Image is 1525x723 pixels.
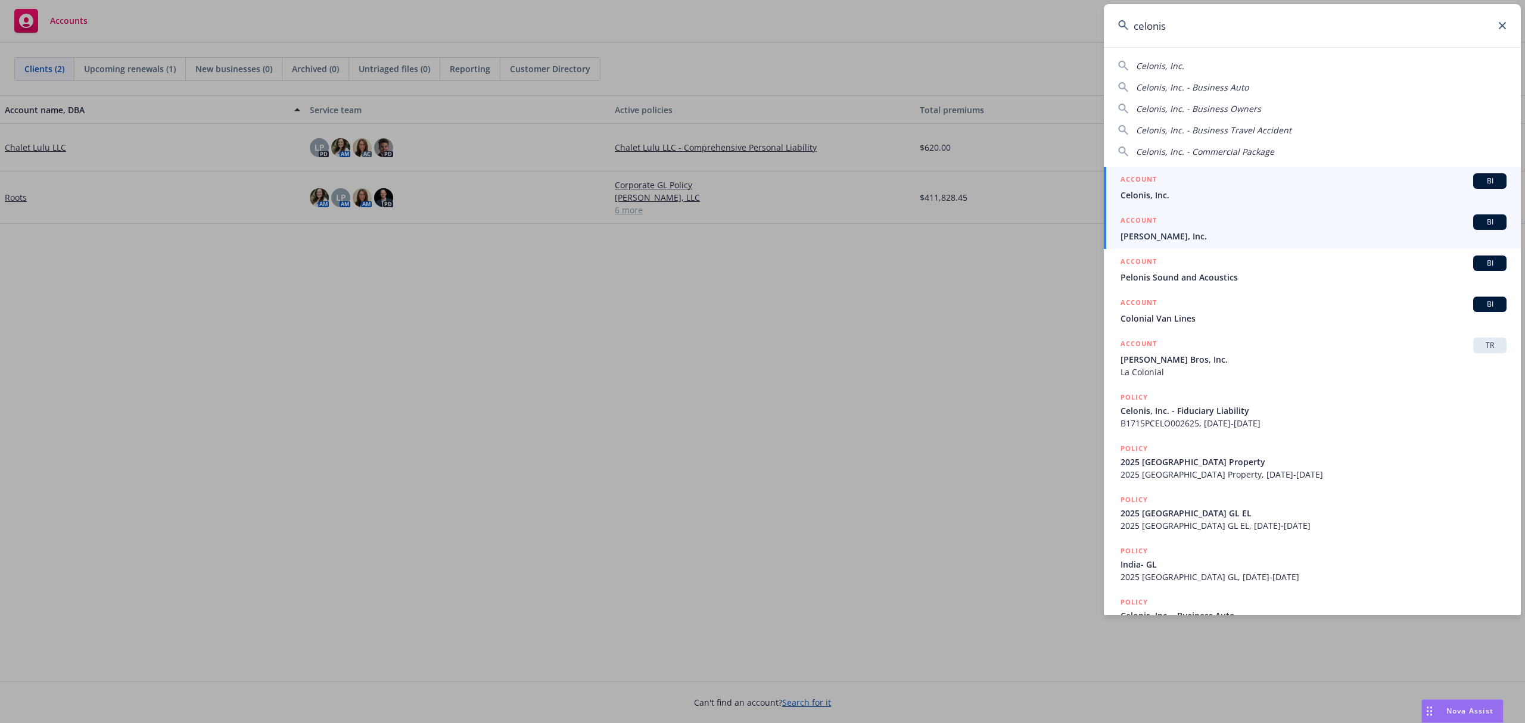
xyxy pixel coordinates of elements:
[1121,255,1157,270] h5: ACCOUNT
[1104,249,1521,290] a: ACCOUNTBIPelonis Sound and Acoustics
[1446,706,1493,716] span: Nova Assist
[1121,312,1507,325] span: Colonial Van Lines
[1121,391,1148,403] h5: POLICY
[1422,700,1437,722] div: Drag to move
[1104,538,1521,590] a: POLICYIndia- GL2025 [GEOGRAPHIC_DATA] GL, [DATE]-[DATE]
[1104,436,1521,487] a: POLICY2025 [GEOGRAPHIC_DATA] Property2025 [GEOGRAPHIC_DATA] Property, [DATE]-[DATE]
[1121,404,1507,417] span: Celonis, Inc. - Fiduciary Liability
[1104,4,1521,47] input: Search...
[1121,609,1507,622] span: Celonis, Inc. - Business Auto
[1136,60,1184,71] span: Celonis, Inc.
[1136,146,1274,157] span: Celonis, Inc. - Commercial Package
[1136,82,1249,93] span: Celonis, Inc. - Business Auto
[1121,545,1148,557] h5: POLICY
[1136,124,1291,136] span: Celonis, Inc. - Business Travel Accident
[1121,519,1507,532] span: 2025 [GEOGRAPHIC_DATA] GL EL, [DATE]-[DATE]
[1121,297,1157,311] h5: ACCOUNT
[1104,385,1521,436] a: POLICYCelonis, Inc. - Fiduciary LiabilityB1715PCELO002625, [DATE]-[DATE]
[1478,217,1502,228] span: BI
[1478,258,1502,269] span: BI
[1121,366,1507,378] span: La Colonial
[1121,353,1507,366] span: [PERSON_NAME] Bros, Inc.
[1121,173,1157,188] h5: ACCOUNT
[1121,558,1507,571] span: India- GL
[1121,189,1507,201] span: Celonis, Inc.
[1478,299,1502,310] span: BI
[1121,494,1148,506] h5: POLICY
[1121,571,1507,583] span: 2025 [GEOGRAPHIC_DATA] GL, [DATE]-[DATE]
[1121,271,1507,283] span: Pelonis Sound and Acoustics
[1121,507,1507,519] span: 2025 [GEOGRAPHIC_DATA] GL EL
[1104,290,1521,331] a: ACCOUNTBIColonial Van Lines
[1104,590,1521,641] a: POLICYCelonis, Inc. - Business Auto
[1121,230,1507,242] span: [PERSON_NAME], Inc.
[1136,103,1261,114] span: Celonis, Inc. - Business Owners
[1478,176,1502,186] span: BI
[1104,208,1521,249] a: ACCOUNTBI[PERSON_NAME], Inc.
[1121,456,1507,468] span: 2025 [GEOGRAPHIC_DATA] Property
[1104,487,1521,538] a: POLICY2025 [GEOGRAPHIC_DATA] GL EL2025 [GEOGRAPHIC_DATA] GL EL, [DATE]-[DATE]
[1104,167,1521,208] a: ACCOUNTBICelonis, Inc.
[1421,699,1504,723] button: Nova Assist
[1121,442,1148,454] h5: POLICY
[1121,468,1507,481] span: 2025 [GEOGRAPHIC_DATA] Property, [DATE]-[DATE]
[1121,417,1507,429] span: B1715PCELO002625, [DATE]-[DATE]
[1104,331,1521,385] a: ACCOUNTTR[PERSON_NAME] Bros, Inc.La Colonial
[1121,596,1148,608] h5: POLICY
[1121,338,1157,352] h5: ACCOUNT
[1478,340,1502,351] span: TR
[1121,214,1157,229] h5: ACCOUNT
